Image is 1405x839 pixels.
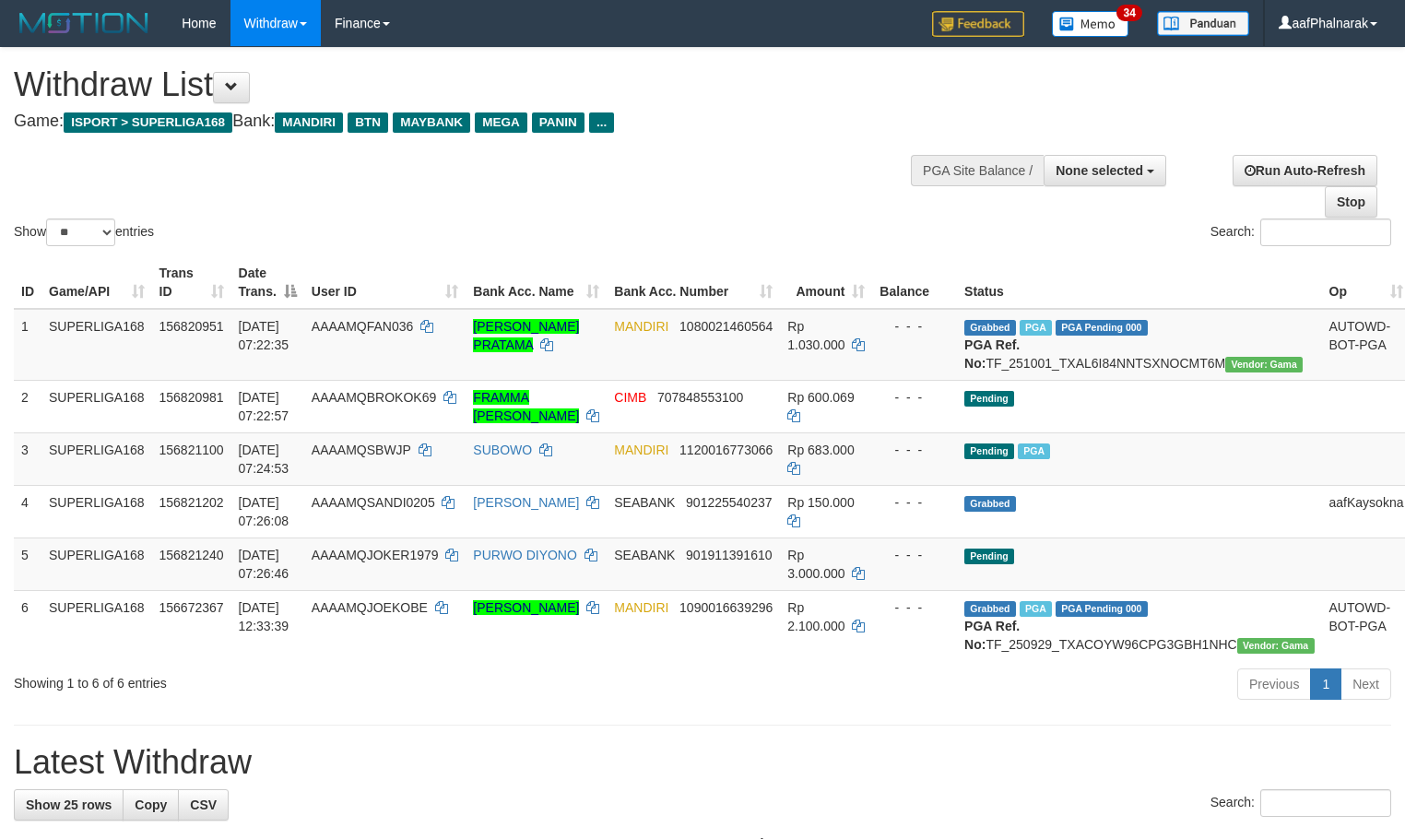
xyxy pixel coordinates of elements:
span: MANDIRI [614,443,668,457]
span: AAAAMQSBWJP [312,443,411,457]
img: Feedback.jpg [932,11,1024,37]
a: Show 25 rows [14,789,124,821]
span: Copy 1090016639296 to clipboard [679,600,773,615]
span: Marked by aafchoeunmanni [1018,443,1050,459]
span: Grabbed [964,496,1016,512]
span: Rp 2.100.000 [787,600,844,633]
button: None selected [1044,155,1166,186]
span: Marked by aafchoeunmanni [1020,320,1052,336]
span: Rp 1.030.000 [787,319,844,352]
span: Rp 3.000.000 [787,548,844,581]
a: Run Auto-Refresh [1233,155,1377,186]
input: Search: [1260,219,1391,246]
span: ISPORT > SUPERLIGA168 [64,112,232,133]
td: 3 [14,432,41,485]
span: Copy 901225540237 to clipboard [686,495,772,510]
span: Vendor URL: https://trx31.1velocity.biz [1225,357,1303,372]
span: 156672367 [159,600,224,615]
b: PGA Ref. No: [964,337,1020,371]
span: MANDIRI [275,112,343,133]
span: Marked by aafsengchandara [1020,601,1052,617]
td: SUPERLIGA168 [41,590,152,661]
span: ... [589,112,614,133]
td: TF_251001_TXAL6I84NNTSXNOCMT6M [957,309,1321,381]
input: Search: [1260,789,1391,817]
img: panduan.png [1157,11,1249,36]
span: Grabbed [964,320,1016,336]
span: AAAAMQJOEKOBE [312,600,428,615]
span: Pending [964,549,1014,564]
label: Search: [1210,789,1391,817]
td: 5 [14,538,41,590]
th: Trans ID: activate to sort column ascending [152,256,231,309]
span: Copy [135,798,167,812]
span: Vendor URL: https://trx31.1velocity.biz [1237,638,1315,654]
th: Game/API: activate to sort column ascending [41,256,152,309]
th: Bank Acc. Number: activate to sort column ascending [607,256,780,309]
td: SUPERLIGA168 [41,309,152,381]
span: Grabbed [964,601,1016,617]
td: SUPERLIGA168 [41,485,152,538]
th: Status [957,256,1321,309]
span: SEABANK [614,495,675,510]
img: Button%20Memo.svg [1052,11,1129,37]
h1: Latest Withdraw [14,744,1391,781]
h1: Withdraw List [14,66,918,103]
span: Copy 901911391610 to clipboard [686,548,772,562]
a: [PERSON_NAME] [473,600,579,615]
span: [DATE] 07:26:46 [239,548,289,581]
span: 156821240 [159,548,224,562]
th: Balance [872,256,957,309]
td: 6 [14,590,41,661]
span: AAAAMQBROKOK69 [312,390,436,405]
span: SEABANK [614,548,675,562]
span: BTN [348,112,388,133]
a: Previous [1237,668,1311,700]
div: PGA Site Balance / [911,155,1044,186]
span: CSV [190,798,217,812]
span: MANDIRI [614,319,668,334]
span: Pending [964,391,1014,407]
a: FRAMMA [PERSON_NAME] [473,390,579,423]
span: [DATE] 07:24:53 [239,443,289,476]
span: [DATE] 07:22:57 [239,390,289,423]
b: PGA Ref. No: [964,619,1020,652]
span: PGA Pending [1056,320,1148,336]
span: Rp 600.069 [787,390,854,405]
label: Search: [1210,219,1391,246]
a: PURWO DIYONO [473,548,577,562]
td: 4 [14,485,41,538]
span: None selected [1056,163,1143,178]
div: - - - [880,546,950,564]
div: - - - [880,493,950,512]
th: Bank Acc. Name: activate to sort column ascending [466,256,607,309]
div: - - - [880,441,950,459]
a: Copy [123,789,179,821]
a: SUBOWO [473,443,532,457]
span: [DATE] 07:26:08 [239,495,289,528]
select: Showentries [46,219,115,246]
th: Date Trans.: activate to sort column descending [231,256,304,309]
td: SUPERLIGA168 [41,380,152,432]
span: 34 [1116,5,1141,21]
label: Show entries [14,219,154,246]
span: [DATE] 12:33:39 [239,600,289,633]
span: AAAAMQFAN036 [312,319,414,334]
span: Copy 1120016773066 to clipboard [679,443,773,457]
a: 1 [1310,668,1341,700]
span: 156821202 [159,495,224,510]
span: [DATE] 07:22:35 [239,319,289,352]
td: SUPERLIGA168 [41,538,152,590]
span: Show 25 rows [26,798,112,812]
span: MANDIRI [614,600,668,615]
div: - - - [880,598,950,617]
span: PGA Pending [1056,601,1148,617]
span: Copy 1080021460564 to clipboard [679,319,773,334]
a: [PERSON_NAME] PRATAMA [473,319,579,352]
h4: Game: Bank: [14,112,918,131]
td: 1 [14,309,41,381]
span: CIMB [614,390,646,405]
span: Rp 683.000 [787,443,854,457]
td: 2 [14,380,41,432]
span: MEGA [475,112,527,133]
